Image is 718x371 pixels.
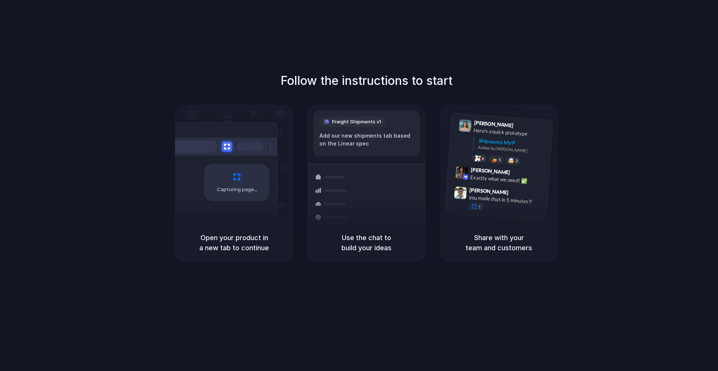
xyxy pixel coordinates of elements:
div: Add our new shipments tab based on the Linear spec [319,132,414,147]
h5: Share with your team and customers [449,233,549,253]
span: 9:42 AM [512,169,528,178]
span: [PERSON_NAME] [469,186,509,197]
h5: Use the chat to build your ideas [316,233,417,253]
h5: Open your product in a new tab to continue [184,233,284,253]
span: Capturing page [217,186,258,193]
div: Here's a quick prototype [473,126,548,139]
div: 🤯 [508,158,515,164]
span: 8 [482,157,484,161]
div: Exactly what we need! ✅ [470,174,545,186]
div: Shipments MVP [478,137,547,149]
span: Freight Shipments v1 [332,118,381,126]
span: 9:47 AM [511,190,526,199]
span: 5 [498,158,501,162]
span: 3 [515,159,518,163]
span: [PERSON_NAME] [470,166,510,177]
div: Added by [PERSON_NAME] [478,144,547,155]
span: [PERSON_NAME] [474,119,513,129]
div: you made that in 5 minutes?! [469,194,543,206]
h1: Follow the instructions to start [280,72,452,90]
span: 1 [478,205,481,209]
span: 9:41 AM [516,122,531,131]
